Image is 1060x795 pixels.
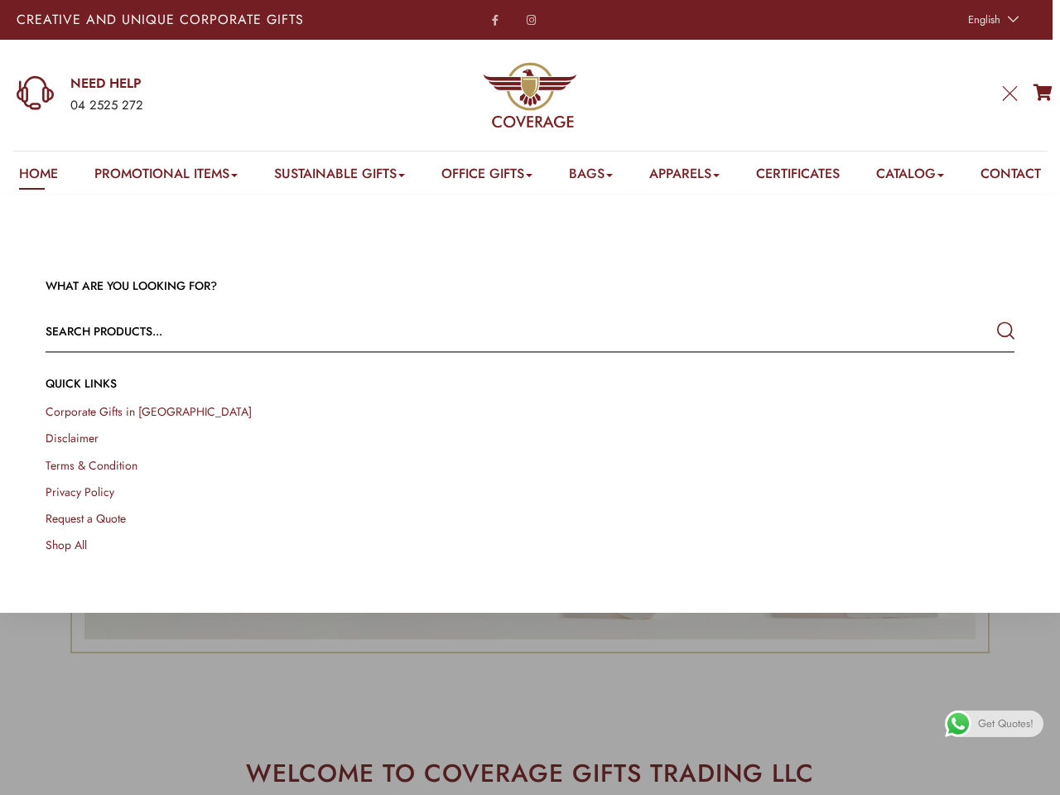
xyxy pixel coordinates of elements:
a: Apparels [649,164,720,190]
a: Catalog [876,164,944,190]
a: Corporate Gifts in [GEOGRAPHIC_DATA] [46,403,252,420]
span: English [968,12,1000,27]
a: Contact [980,164,1041,190]
a: Disclaimer [46,430,99,446]
a: Terms & Condition [46,457,137,474]
h3: WHAT ARE YOU LOOKING FOR? [46,278,1014,295]
a: Certificates [756,164,840,190]
span: Get Quotes! [978,711,1033,737]
a: Shop All [46,537,87,553]
a: Office Gifts [441,164,532,190]
a: Bags [569,164,613,190]
h4: QUICK LINKs [46,376,1014,393]
p: Creative and Unique Corporate Gifts [17,13,416,26]
a: Privacy Policy [46,484,114,500]
a: Promotional Items [94,164,238,190]
a: Home [19,164,58,190]
a: Sustainable Gifts [274,164,405,190]
a: English [960,8,1024,31]
a: Request a Quote [46,510,126,527]
input: Search products... [46,311,821,351]
div: 04 2525 272 [70,95,340,117]
a: NEED HELP [70,75,340,93]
